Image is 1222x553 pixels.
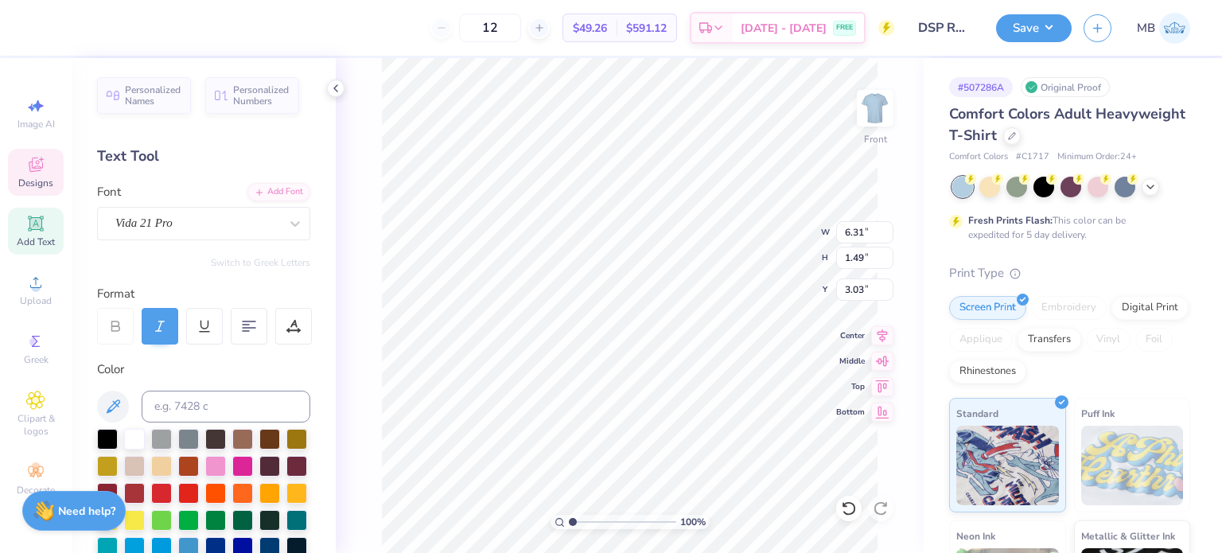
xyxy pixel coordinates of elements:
span: $591.12 [626,20,667,37]
div: Add Font [247,183,310,201]
div: Color [97,360,310,379]
span: Image AI [18,118,55,130]
div: This color can be expedited for 5 day delivery. [968,213,1164,242]
img: Front [859,92,891,124]
div: Screen Print [949,296,1026,320]
div: Digital Print [1111,296,1189,320]
span: Neon Ink [956,528,995,544]
img: Puff Ink [1081,426,1184,505]
div: Front [864,132,887,146]
span: # C1717 [1016,150,1049,164]
div: # 507286A [949,77,1013,97]
span: Clipart & logos [8,412,64,438]
span: Metallic & Glitter Ink [1081,528,1175,544]
img: Standard [956,426,1059,505]
div: Format [97,285,312,303]
span: [DATE] - [DATE] [741,20,827,37]
div: Foil [1135,328,1173,352]
div: Transfers [1018,328,1081,352]
div: Print Type [949,264,1190,282]
span: Personalized Numbers [233,84,290,107]
span: Personalized Names [125,84,181,107]
span: Decorate [17,484,55,497]
span: Comfort Colors Adult Heavyweight T-Shirt [949,104,1185,145]
div: Vinyl [1086,328,1131,352]
div: Embroidery [1031,296,1107,320]
span: Puff Ink [1081,405,1115,422]
input: e.g. 7428 c [142,391,310,423]
input: – – [459,14,521,42]
span: Add Text [17,236,55,248]
span: Top [836,381,865,392]
span: Upload [20,294,52,307]
div: Applique [949,328,1013,352]
strong: Need help? [58,504,115,519]
span: Bottom [836,407,865,418]
button: Switch to Greek Letters [211,256,310,269]
div: Rhinestones [949,360,1026,384]
span: Greek [24,353,49,366]
button: Save [996,14,1072,42]
img: Marianne Bagtang [1159,13,1190,44]
strong: Fresh Prints Flash: [968,214,1053,227]
span: $49.26 [573,20,607,37]
span: Minimum Order: 24 + [1057,150,1137,164]
span: MB [1137,19,1155,37]
a: MB [1137,13,1190,44]
div: Original Proof [1021,77,1110,97]
label: Font [97,183,121,201]
span: Standard [956,405,998,422]
span: Middle [836,356,865,367]
span: Designs [18,177,53,189]
span: Comfort Colors [949,150,1008,164]
span: FREE [836,22,853,33]
span: 100 % [680,515,706,529]
span: Center [836,330,865,341]
input: Untitled Design [906,12,984,44]
div: Text Tool [97,146,310,167]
